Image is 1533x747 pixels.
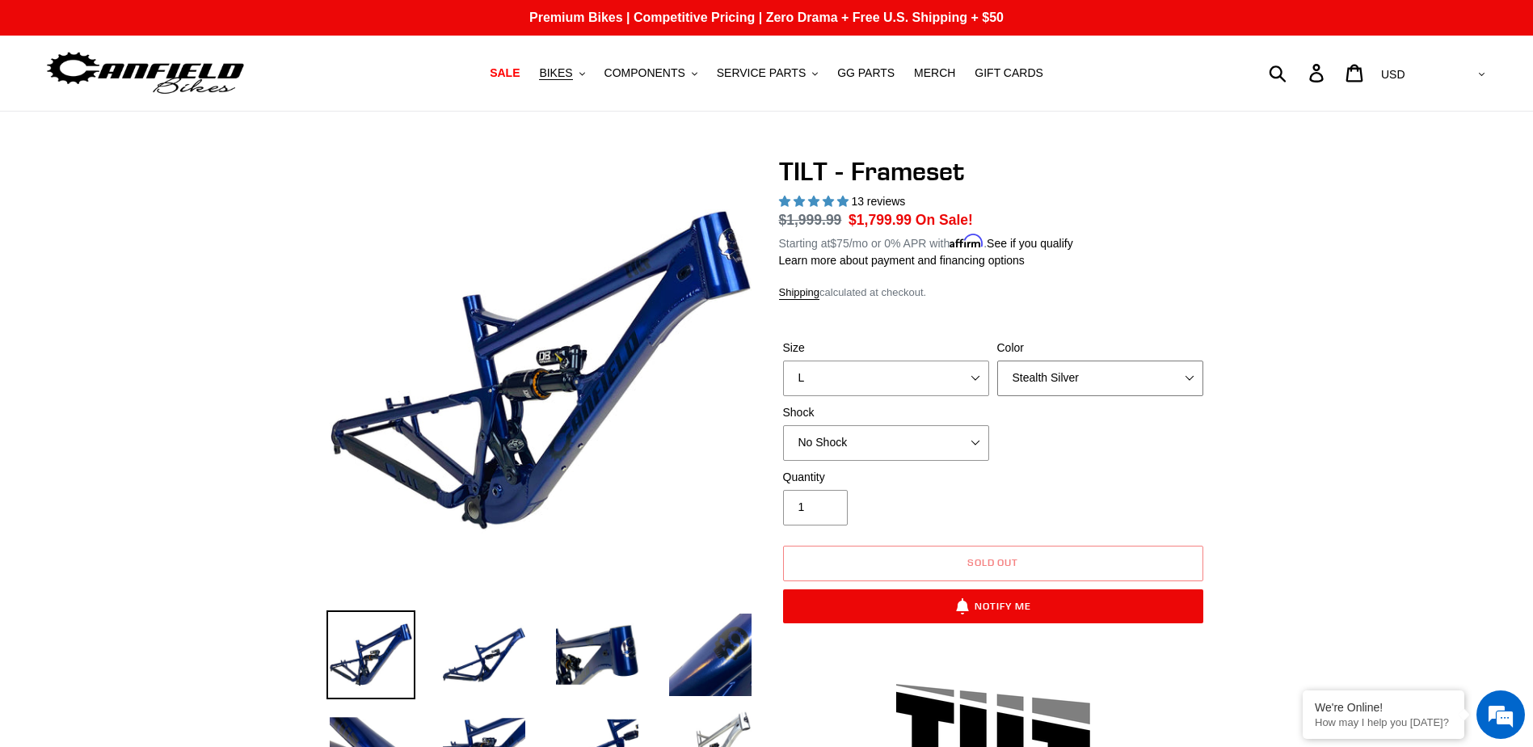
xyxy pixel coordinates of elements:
h1: TILT - Frameset [779,156,1207,187]
label: Color [997,340,1203,357]
p: How may I help you today? [1315,716,1452,728]
span: BIKES [539,66,572,80]
span: $75 [830,237,849,250]
button: Notify Me [783,589,1203,623]
s: $1,999.99 [779,212,842,228]
label: Quantity [783,469,989,486]
label: Shock [783,404,989,421]
a: GIFT CARDS [967,62,1051,84]
img: Load image into Gallery viewer, TILT - Frameset [326,610,415,699]
span: Sold out [967,556,1019,568]
img: Load image into Gallery viewer, TILT - Frameset [553,610,642,699]
img: Canfield Bikes [44,48,246,99]
span: SERVICE PARTS [717,66,806,80]
div: Navigation go back [18,89,42,113]
a: GG PARTS [829,62,903,84]
span: GG PARTS [837,66,895,80]
button: COMPONENTS [596,62,705,84]
span: $1,799.99 [849,212,912,228]
img: Load image into Gallery viewer, TILT - Frameset [440,610,529,699]
a: Learn more about payment and financing options [779,254,1025,267]
span: MERCH [914,66,955,80]
div: Chat with us now [108,91,296,112]
span: We're online! [94,204,223,367]
a: See if you qualify - Learn more about Affirm Financing (opens in modal) [987,237,1073,250]
button: SERVICE PARTS [709,62,826,84]
label: Size [783,340,989,357]
a: MERCH [906,62,963,84]
span: Affirm [950,234,983,248]
a: Shipping [779,286,820,300]
p: Starting at /mo or 0% APR with . [779,231,1073,252]
span: GIFT CARDS [975,66,1043,80]
div: calculated at checkout. [779,285,1207,301]
textarea: Type your message and hit 'Enter' [8,441,308,498]
div: Minimize live chat window [265,8,304,47]
a: SALE [482,62,528,84]
span: 5.00 stars [779,195,852,208]
div: We're Online! [1315,701,1452,714]
img: d_696896380_company_1647369064580_696896380 [52,81,92,121]
span: SALE [490,66,520,80]
input: Search [1278,55,1319,91]
span: COMPONENTS [604,66,685,80]
img: Load image into Gallery viewer, TILT - Frameset [666,610,755,699]
span: On Sale! [916,209,973,230]
button: BIKES [531,62,592,84]
button: Sold out [783,546,1203,581]
span: 13 reviews [851,195,905,208]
